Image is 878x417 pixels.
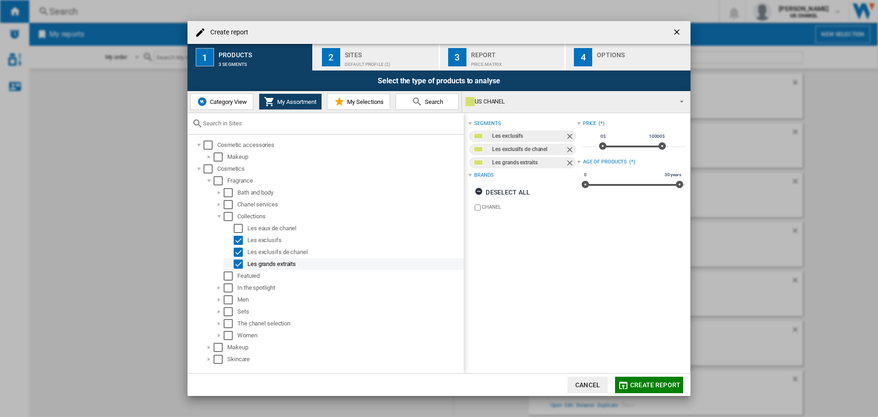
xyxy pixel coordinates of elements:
button: getI18NText('BUTTONS.CLOSE_DIALOG') [669,23,687,42]
md-checkbox: Select [224,331,237,340]
div: Cosmetics [217,164,462,173]
div: Sets [237,307,462,316]
div: Brands [474,172,493,179]
button: 4 Options [566,44,691,70]
md-checkbox: Select [234,248,247,257]
div: Cosmetic accessories [217,141,462,150]
md-checkbox: Select [224,319,237,328]
button: Category View [190,93,253,110]
div: Collections [237,212,462,221]
md-checkbox: Select [224,307,237,316]
md-checkbox: Select [214,343,227,352]
button: My Selections [327,93,390,110]
label: CHANEL [482,204,577,211]
div: Select the type of products to analyse [187,70,691,91]
img: wiser-icon-blue.png [197,96,208,107]
div: Les grands extraits [247,260,462,269]
button: 3 Report Price Matrix [440,44,566,70]
div: Les exclusifs de chanel [247,248,462,257]
md-checkbox: Select [214,355,227,364]
div: Default profile (2) [345,57,435,67]
div: Les exclusifs de chanel [492,144,565,155]
ng-md-icon: getI18NText('BUTTONS.CLOSE_DIALOG') [672,27,683,38]
button: Create report [615,377,683,393]
md-checkbox: Select [203,164,217,173]
span: 30 years [663,171,683,179]
div: Makeup [227,343,462,352]
ng-md-icon: Remove [565,158,576,169]
div: Age of products [583,158,627,166]
md-checkbox: Select [224,212,237,221]
input: Search in Sites [203,120,459,127]
md-checkbox: Select [234,260,247,269]
div: Men [237,295,462,304]
h4: Create report [206,28,248,37]
div: Options [597,48,687,57]
md-checkbox: Select [224,271,237,281]
div: Women [237,331,462,340]
div: Bath and body [237,188,462,197]
input: brand.name [475,205,481,211]
div: Les exclusifs [492,130,565,142]
div: Makeup [227,152,462,162]
div: segments [474,120,501,127]
button: My Assortment [259,93,322,110]
span: Search [423,98,443,105]
button: Cancel [567,377,608,393]
span: My Assortment [275,98,316,105]
md-checkbox: Select [224,283,237,292]
div: Price [583,120,597,127]
div: Report [471,48,561,57]
div: Les exclusifs [247,236,462,245]
span: Category View [208,98,247,105]
md-checkbox: Select [203,141,217,150]
span: 10000$ [648,133,666,140]
span: Create report [630,381,680,389]
span: 0$ [599,133,607,140]
button: 1 Products 3 segments [187,44,313,70]
div: Featured [237,271,462,281]
div: Products [219,48,309,57]
button: 2 Sites Default profile (2) [314,44,439,70]
button: Search [396,93,459,110]
div: Fragrance [227,176,462,185]
md-checkbox: Select [234,236,247,245]
div: 3 [448,48,466,66]
md-checkbox: Select [224,188,237,197]
div: 3 segments [219,57,309,67]
md-checkbox: Select [214,152,227,162]
div: Deselect all [475,184,530,200]
ng-md-icon: Remove [565,132,576,143]
button: Deselect all [472,184,533,200]
div: The chanel selection [237,319,462,328]
div: 2 [322,48,340,66]
div: US CHANEL [466,95,672,108]
md-checkbox: Select [234,224,247,233]
div: 4 [574,48,592,66]
md-checkbox: Select [214,176,227,185]
div: Sites [345,48,435,57]
div: Price Matrix [471,57,561,67]
md-checkbox: Select [224,295,237,304]
div: In the spotlight [237,283,462,292]
div: 1 [196,48,214,66]
div: Les grands extraits [492,157,565,168]
div: Skincare [227,355,462,364]
div: Chanel services [237,200,462,209]
ng-md-icon: Remove [565,145,576,156]
div: Les eaux de chanel [247,224,462,233]
md-checkbox: Select [224,200,237,209]
span: My Selections [345,98,384,105]
span: 0 [583,171,588,179]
